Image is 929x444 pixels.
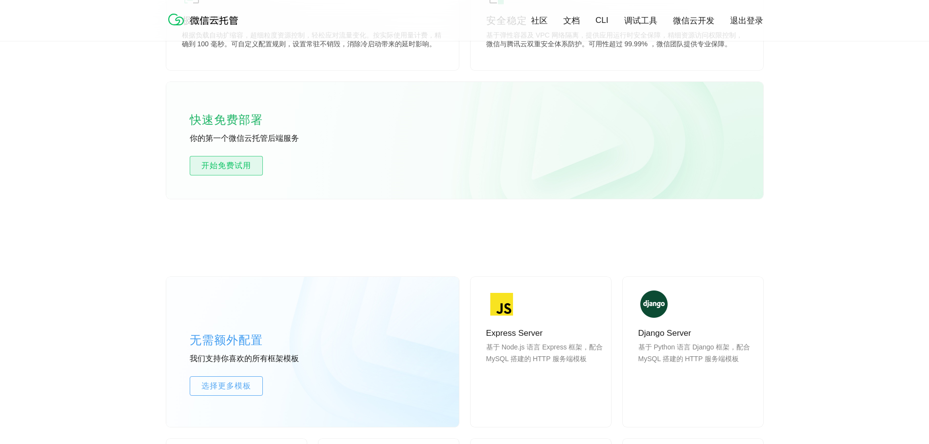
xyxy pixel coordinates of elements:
[166,22,244,31] a: 微信云托管
[486,31,748,51] p: 基于弹性容器及 VPC 网络隔离，提供应用运行时安全保障，精细资源访问权限控制，微信与腾讯云双重安全体系防护。可用性超过 99.99% ，微信团队提供专业保障。
[595,16,608,25] a: CLI
[486,328,603,339] p: Express Server
[673,15,714,26] a: 微信云开发
[190,134,336,144] p: 你的第一个微信云托管后端服务
[638,328,755,339] p: Django Server
[166,10,244,29] img: 微信云托管
[486,341,603,388] p: 基于 Node.js 语言 Express 框架，配合 MySQL 搭建的 HTTP 服务端模板
[190,354,336,365] p: 我们支持你喜欢的所有框架模板
[563,15,580,26] a: 文档
[190,110,287,130] p: 快速免费部署
[190,380,262,392] span: 选择更多模板
[182,31,443,51] p: 根据负载自动扩缩容，超细粒度资源控制，轻松应对流量变化。按实际使用量计费，精确到 100 毫秒。可自定义配置规则，设置常驻不销毁，消除冷启动带来的延时影响。
[638,341,755,388] p: 基于 Python 语言 Django 框架，配合 MySQL 搭建的 HTTP 服务端模板
[531,15,548,26] a: 社区
[190,160,262,172] span: 开始免费试用
[624,15,657,26] a: 调试工具
[190,330,336,350] p: 无需额外配置
[730,15,763,26] a: 退出登录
